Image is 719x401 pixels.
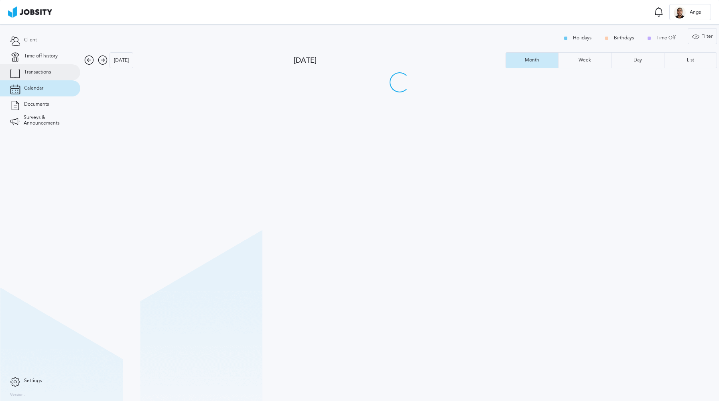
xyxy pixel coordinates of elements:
div: [DATE] [294,56,505,65]
button: [DATE] [110,52,133,68]
button: List [664,52,717,68]
img: ab4bad089aa723f57921c736e9817d99.png [8,6,52,18]
span: Settings [24,378,42,384]
div: Week [575,57,595,63]
div: [DATE] [110,53,133,69]
div: List [683,57,698,63]
span: Surveys & Announcements [24,115,70,126]
div: A [674,6,686,18]
button: Filter [688,28,717,44]
div: Filter [688,29,717,45]
button: Week [558,52,611,68]
div: Month [521,57,543,63]
span: Client [24,37,37,43]
span: Time off history [24,53,58,59]
div: Day [630,57,646,63]
label: Version: [10,393,25,397]
span: Transactions [24,70,51,75]
button: AAngel [669,4,711,20]
span: Calendar [24,86,43,91]
button: Day [611,52,664,68]
span: Documents [24,102,49,107]
span: Angel [686,10,707,15]
button: Month [506,52,559,68]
